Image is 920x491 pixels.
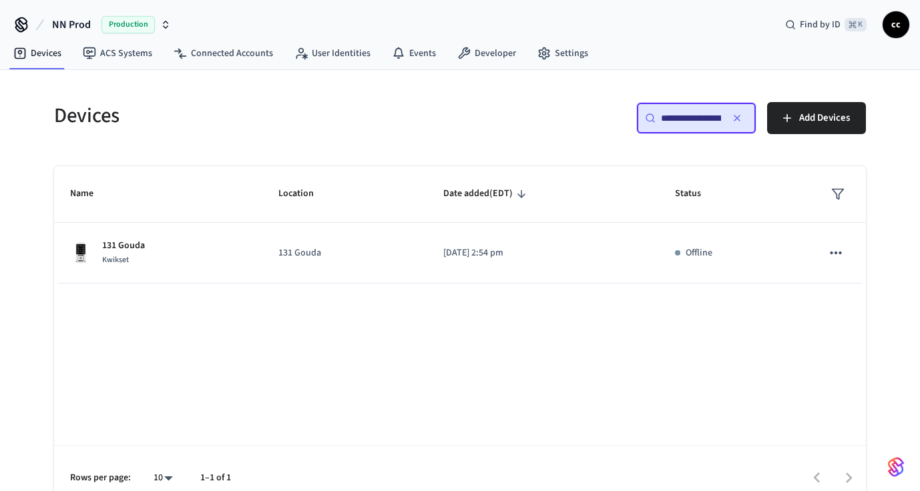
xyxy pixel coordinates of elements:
[883,11,909,38] button: cc
[845,18,867,31] span: ⌘ K
[70,471,131,485] p: Rows per page:
[101,16,155,33] span: Production
[884,13,908,37] span: cc
[52,17,91,33] span: NN Prod
[443,183,530,204] span: Date added(EDT)
[774,13,877,37] div: Find by ID⌘ K
[527,41,599,65] a: Settings
[54,166,866,284] table: sticky table
[102,254,129,266] span: Kwikset
[54,102,452,129] h5: Devices
[799,109,850,127] span: Add Devices
[3,41,72,65] a: Devices
[284,41,381,65] a: User Identities
[686,246,712,260] p: Offline
[163,41,284,65] a: Connected Accounts
[800,18,841,31] span: Find by ID
[200,471,231,485] p: 1–1 of 1
[675,183,718,204] span: Status
[147,468,179,488] div: 10
[447,41,527,65] a: Developer
[102,239,145,253] p: 131 Gouda
[767,102,866,134] button: Add Devices
[72,41,163,65] a: ACS Systems
[70,183,111,204] span: Name
[888,456,904,478] img: SeamLogoGradient.69752ec5.svg
[443,246,643,260] p: [DATE] 2:54 pm
[278,246,411,260] p: 131 Gouda
[70,242,91,264] img: Kwikset Halo Touchscreen Wifi Enabled Smart Lock, Polished Chrome, Front
[381,41,447,65] a: Events
[278,183,331,204] span: Location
